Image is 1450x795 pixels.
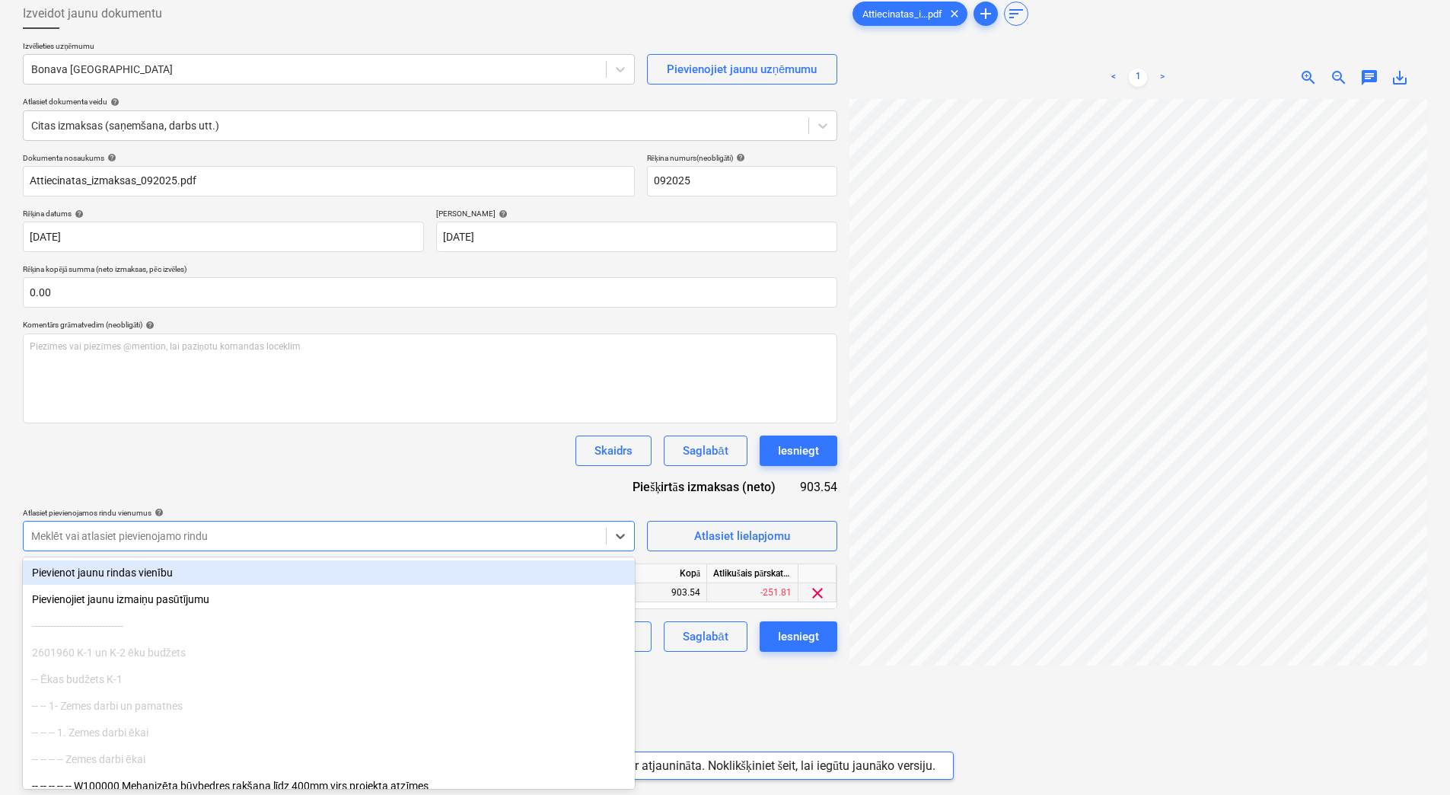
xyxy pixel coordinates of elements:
div: ------------------------------ [23,614,635,638]
a: Page 1 is your current page [1129,69,1147,87]
div: Saglabāt [683,441,728,461]
div: -- Ēkas budžets K-1 [23,667,635,691]
span: zoom_out [1330,69,1348,87]
span: clear [945,5,964,23]
a: Next page [1153,69,1171,87]
div: -- -- -- 1. Zemes darbi ēkai [23,720,635,745]
span: help [151,508,164,517]
div: Atlasiet pievienojamos rindu vienumus [23,508,635,518]
button: Skaidrs [575,436,652,466]
span: add [977,5,995,23]
button: Pievienojiet jaunu uzņēmumu [647,54,837,85]
input: Rēķina numurs [647,166,837,196]
div: 2601960 K-1 un K-2 ēku budžets [23,640,635,665]
div: 903.54 [616,583,707,602]
span: zoom_in [1299,69,1318,87]
div: Kopā [616,564,707,583]
div: Komentārs grāmatvedim (neobligāti) [23,320,837,330]
input: Rēķina datums nav norādīts [23,222,424,252]
span: help [107,97,120,107]
span: Attiecinatas_i...pdf [853,8,951,20]
div: Pievienojiet jaunu izmaiņu pasūtījumu [23,587,635,611]
div: Rēķina numurs (neobligāti) [647,153,837,163]
button: Atlasiet lielapjomu [647,521,837,551]
div: -- -- -- -- Zemes darbi ēkai [23,747,635,771]
div: Rēķina datums [23,209,424,219]
input: Rēķina kopējā summa (neto izmaksas, pēc izvēles) [23,277,837,308]
div: Iesniegt [778,441,819,461]
button: Saglabāt [664,436,747,466]
iframe: Chat Widget [1374,722,1450,795]
div: Iesniegt [778,627,819,647]
span: save_alt [1391,69,1409,87]
input: Izpildes datums nav norādīts [436,222,837,252]
span: help [104,153,116,162]
div: Atlasiet lielapjomu [694,526,790,546]
span: sort [1007,5,1025,23]
div: Atlikušais pārskatītais budžets [707,564,798,583]
span: clear [808,584,827,602]
span: help [72,209,84,219]
div: Pievienot jaunu rindas vienību [23,560,635,585]
div: 903.54 [800,478,837,496]
div: Pievienojiet jaunu uzņēmumu [667,59,817,79]
span: help [496,209,508,219]
span: help [142,321,155,330]
div: Dokumenta nosaukums [23,153,635,163]
p: Izvēlieties uzņēmumu [23,41,635,54]
div: Lietotne Planyard ir atjaunināta. Noklikšķiniet šeit, lai iegūtu jaunāko versiju. [534,758,936,773]
div: -251.81 [707,583,798,602]
p: Rēķina kopējā summa (neto izmaksas, pēc izvēles) [23,264,837,277]
a: Previous page [1104,69,1123,87]
button: Iesniegt [760,621,837,652]
div: Skaidrs [594,441,633,461]
div: [PERSON_NAME] [436,209,837,219]
input: Dokumenta nosaukums [23,166,635,196]
div: -- -- 1- Zemes darbi un pamatnes [23,694,635,718]
div: Piešķirtās izmaksas (neto) [620,478,799,496]
div: Saglabāt [683,627,728,647]
div: Attiecinatas_i...pdf [852,2,967,26]
div: Atlasiet dokumenta veidu [23,97,837,107]
button: Iesniegt [760,436,837,466]
span: chat [1360,69,1378,87]
span: Izveidot jaunu dokumentu [23,5,162,23]
span: help [733,153,745,162]
button: Saglabāt [664,621,747,652]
